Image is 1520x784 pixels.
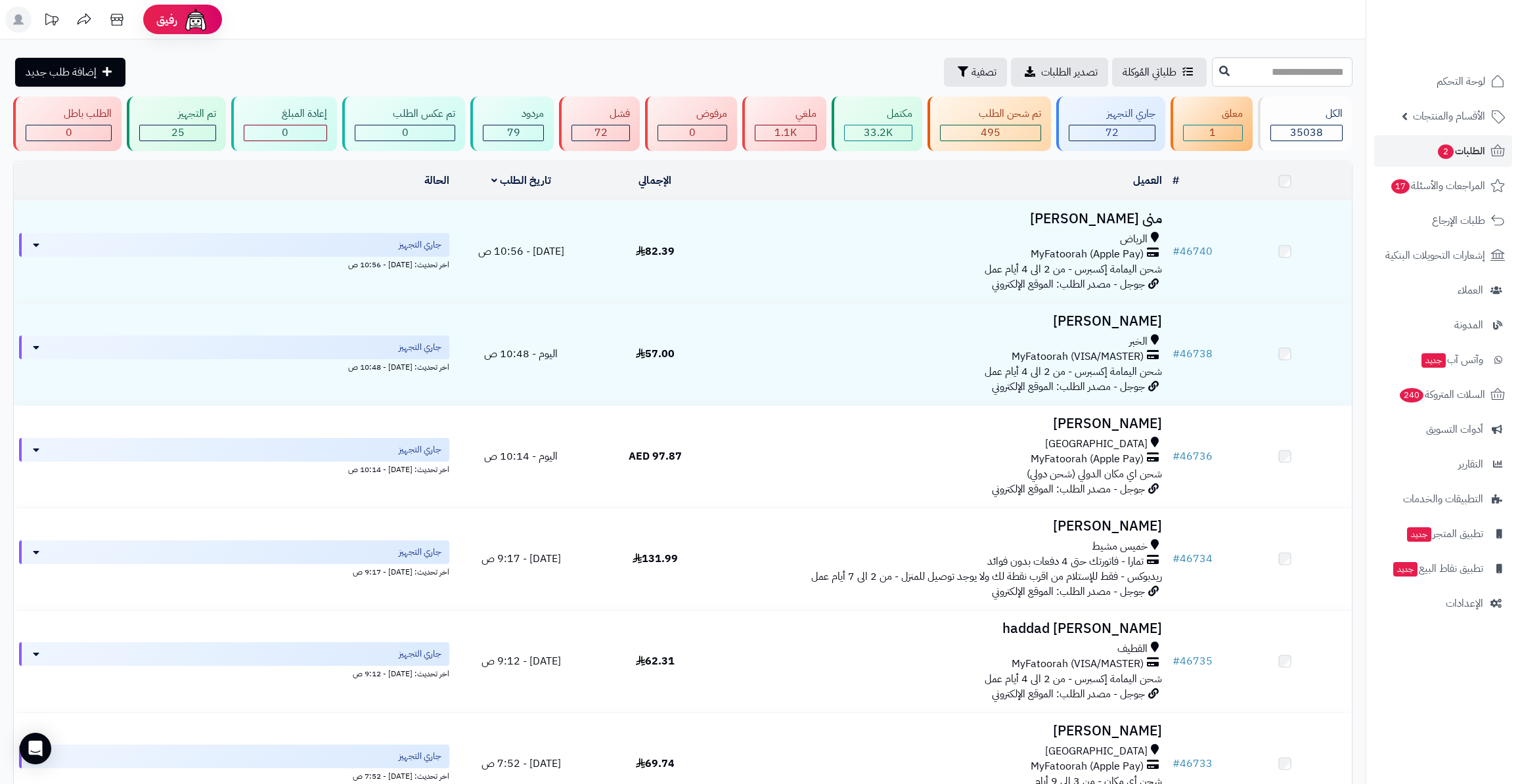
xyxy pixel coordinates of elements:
span: 33.2K [864,125,893,141]
span: جوجل - مصدر الطلب: الموقع الإلكتروني [992,379,1145,395]
a: مردود 79 [468,97,556,151]
span: # [1173,551,1180,567]
a: الكل35038 [1255,97,1355,151]
span: 79 [507,125,520,141]
div: ملغي [755,106,816,121]
a: طلبات الإرجاع [1374,205,1512,236]
a: لوحة التحكم [1374,66,1512,97]
span: المدونة [1454,316,1483,334]
span: MyFatoorah (Apple Pay) [1031,247,1144,262]
a: تحديثات المنصة [35,7,68,36]
a: تم التجهيز 25 [124,97,228,151]
span: الطلبات [1437,142,1485,160]
span: 131.99 [633,551,678,567]
span: التقارير [1458,455,1483,473]
a: مرفوض 0 [642,97,739,151]
span: خميس مشيط [1092,539,1148,554]
span: الرياض [1120,232,1148,247]
span: [DATE] - 10:56 ص [478,244,564,259]
div: 1144 [755,125,816,141]
span: 1 [1209,125,1216,141]
span: جوجل - مصدر الطلب: الموقع الإلكتروني [992,584,1145,599]
span: جوجل - مصدر الطلب: الموقع الإلكتروني [992,481,1145,497]
span: MyFatoorah (Apple Pay) [1031,452,1144,467]
a: طلباتي المُوكلة [1112,58,1207,87]
span: MyFatoorah (VISA/MASTER) [1012,349,1144,364]
div: 79 [483,125,543,141]
span: 25 [171,125,185,141]
span: جاري التجهيز [399,238,441,251]
h3: منى [PERSON_NAME] [727,211,1162,227]
span: رفيق [156,12,177,28]
div: Open Intercom Messenger [20,733,51,764]
span: شحن اي مكان الدولي (شحن دولي) [1027,466,1162,482]
span: تمارا - فاتورتك حتى 4 دفعات بدون فوائد [987,554,1144,569]
div: الطلب باطل [26,106,112,121]
span: أدوات التسويق [1426,420,1483,439]
div: 25 [140,125,215,141]
span: 0 [66,125,72,141]
div: فشل [571,106,630,121]
a: إشعارات التحويلات البنكية [1374,240,1512,271]
span: جوجل - مصدر الطلب: الموقع الإلكتروني [992,686,1145,702]
span: # [1173,346,1180,362]
a: إعادة المبلغ 0 [229,97,340,151]
span: جاري التجهيز [399,341,441,354]
a: المراجعات والأسئلة17 [1374,170,1512,202]
div: الكل [1270,106,1343,121]
span: [DATE] - 7:52 ص [481,756,561,772]
h3: [PERSON_NAME] haddad [727,621,1162,636]
div: 0 [26,125,111,141]
div: إعادة المبلغ [244,106,327,121]
span: 1.1K [774,125,797,141]
span: شحن اليمامة إكسبرس - من 2 الى 4 أيام عمل [985,364,1162,380]
div: تم شحن الطلب [940,106,1040,121]
div: معلق [1183,106,1242,121]
a: #46735 [1173,653,1213,669]
span: شحن اليمامة إكسبرس - من 2 الى 4 أيام عمل [985,671,1162,687]
span: التطبيقات والخدمات [1403,490,1483,508]
button: تصفية [944,58,1007,87]
a: # [1173,173,1179,188]
div: 495 [941,125,1040,141]
span: العملاء [1458,281,1483,299]
a: #46736 [1173,448,1213,464]
span: جوجل - مصدر الطلب: الموقع الإلكتروني [992,276,1145,292]
a: أدوات التسويق [1374,414,1512,445]
a: معلق 1 [1168,97,1255,151]
span: 35038 [1290,125,1323,141]
a: إضافة طلب جديد [15,58,125,87]
span: الخبر [1129,334,1148,349]
a: المدونة [1374,309,1512,341]
div: تم عكس الطلب [355,106,455,121]
a: #46740 [1173,244,1213,259]
a: ملغي 1.1K [740,97,829,151]
span: شحن اليمامة إكسبرس - من 2 الى 4 أيام عمل [985,261,1162,277]
span: 495 [981,125,1000,141]
div: مردود [483,106,543,121]
span: تصدير الطلبات [1041,64,1098,80]
a: التقارير [1374,448,1512,480]
div: اخر تحديث: [DATE] - 10:14 ص [19,462,449,475]
a: التطبيقات والخدمات [1374,483,1512,515]
div: اخر تحديث: [DATE] - 10:56 ص [19,257,449,271]
a: الإجمالي [638,173,671,188]
span: 17 [1391,179,1410,194]
span: القطيف [1117,642,1148,657]
a: #46734 [1173,551,1213,567]
a: الطلبات2 [1374,135,1512,167]
span: جديد [1421,353,1446,368]
a: #46738 [1173,346,1213,362]
a: تاريخ الطلب [491,173,551,188]
h3: [PERSON_NAME] [727,314,1162,329]
div: 0 [658,125,726,141]
span: MyFatoorah (VISA/MASTER) [1012,657,1144,672]
div: اخر تحديث: [DATE] - 7:52 ص [19,768,449,782]
span: # [1173,756,1180,772]
span: تصفية [972,64,996,80]
div: 72 [1069,125,1155,141]
div: اخر تحديث: [DATE] - 9:12 ص [19,666,449,680]
span: 2 [1438,144,1454,159]
span: طلبات الإرجاع [1432,211,1485,230]
div: 1 [1184,125,1241,141]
